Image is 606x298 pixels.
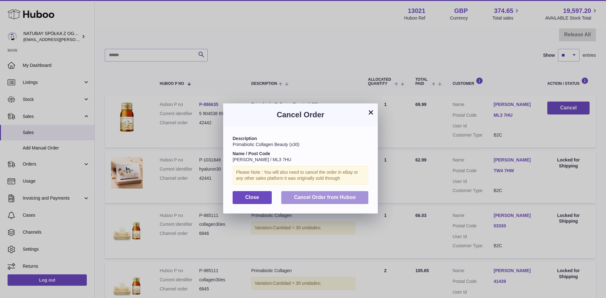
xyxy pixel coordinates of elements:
[245,195,259,200] span: Close
[233,142,300,147] span: Primabiotic Collagen Beauty (x30)
[233,110,368,120] h3: Cancel Order
[233,136,257,141] strong: Description
[233,157,291,162] span: [PERSON_NAME] / ML3 7HU
[294,195,356,200] span: Cancel Order from Huboo
[233,166,368,185] div: Please Note : You will also need to cancel the order in eBay or any other sales platform it was o...
[233,151,270,156] strong: Name / Post Code
[233,191,272,204] button: Close
[367,108,375,116] button: ×
[281,191,368,204] button: Cancel Order from Huboo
